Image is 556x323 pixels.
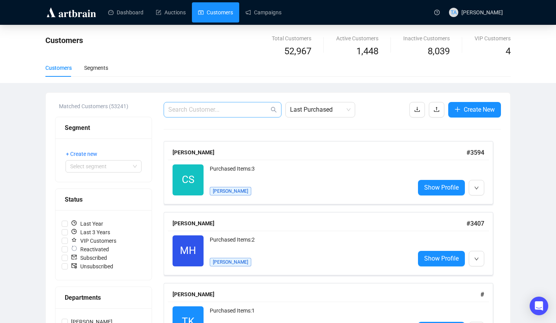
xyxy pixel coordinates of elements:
[480,291,484,298] span: #
[474,186,479,190] span: down
[530,297,548,315] div: Open Intercom Messenger
[272,34,311,43] div: Total Customers
[466,220,484,227] span: # 3407
[108,2,143,22] a: Dashboard
[454,106,461,112] span: plus
[245,2,281,22] a: Campaigns
[418,180,465,195] a: Show Profile
[173,290,480,299] div: [PERSON_NAME]
[506,46,511,57] span: 4
[464,105,495,114] span: Create New
[182,172,194,188] span: CS
[65,123,142,133] div: Segment
[65,293,142,302] div: Departments
[68,262,116,271] span: Unsubscribed
[210,258,251,266] span: [PERSON_NAME]
[45,36,83,45] span: Customers
[66,150,97,158] span: + Create new
[210,235,409,251] div: Purchased Items: 2
[198,2,233,22] a: Customers
[290,102,351,117] span: Last Purchased
[336,34,378,43] div: Active Customers
[271,107,277,113] span: search
[448,102,501,117] button: Create New
[68,228,113,237] span: Last 3 Years
[68,237,119,245] span: VIP Customers
[168,105,269,114] input: Search Customer...
[403,34,450,43] div: Inactive Customers
[164,141,501,204] a: [PERSON_NAME]#3594CSPurchased Items:3[PERSON_NAME]Show Profile
[461,9,503,16] span: [PERSON_NAME]
[210,187,251,195] span: [PERSON_NAME]
[414,106,420,112] span: download
[210,306,409,322] div: Purchased Items: 1
[59,102,152,111] div: Matched Customers (53241)
[474,257,479,261] span: down
[164,212,501,275] a: [PERSON_NAME]#3407MHPurchased Items:2[PERSON_NAME]Show Profile
[434,10,440,15] span: question-circle
[45,6,97,19] img: logo
[45,64,72,72] div: Customers
[84,64,108,72] div: Segments
[424,183,459,192] span: Show Profile
[356,44,378,59] span: 1,448
[180,243,196,259] span: MH
[210,164,409,180] div: Purchased Items: 3
[475,34,511,43] div: VIP Customers
[451,8,457,17] span: TA
[68,219,106,228] span: Last Year
[428,44,450,59] span: 8,039
[173,148,466,157] div: [PERSON_NAME]
[284,44,311,59] span: 52,967
[156,2,186,22] a: Auctions
[466,149,484,156] span: # 3594
[68,254,110,262] span: Subscribed
[418,251,465,266] a: Show Profile
[68,245,112,254] span: Reactivated
[66,148,104,160] button: + Create new
[433,106,440,112] span: upload
[65,195,142,204] div: Status
[424,254,459,263] span: Show Profile
[173,219,466,228] div: [PERSON_NAME]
